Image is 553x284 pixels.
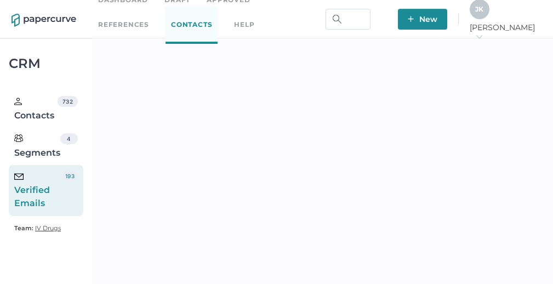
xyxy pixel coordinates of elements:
[98,19,149,31] a: References
[58,96,78,107] div: 732
[62,171,78,181] div: 193
[234,19,254,31] div: help
[14,221,61,235] a: Team: IV Drugs
[166,6,218,44] a: Contacts
[14,173,24,180] img: email-icon-black.c777dcea.svg
[475,33,483,41] i: arrow_right
[326,9,370,30] input: Search Workspace
[14,134,23,143] img: segments.b9481e3d.svg
[14,171,62,210] div: Verified Emails
[9,59,83,69] div: CRM
[408,9,437,30] span: New
[14,133,60,160] div: Segments
[333,15,341,24] img: search.bf03fe8b.svg
[60,133,78,144] div: 4
[35,224,61,232] span: IV Drugs
[398,9,447,30] button: New
[475,5,483,13] span: J K
[14,96,58,122] div: Contacts
[12,14,76,27] img: papercurve-logo-colour.7244d18c.svg
[470,22,541,42] span: [PERSON_NAME]
[14,98,22,105] img: person.20a629c4.svg
[408,16,414,22] img: plus-white.e19ec114.svg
